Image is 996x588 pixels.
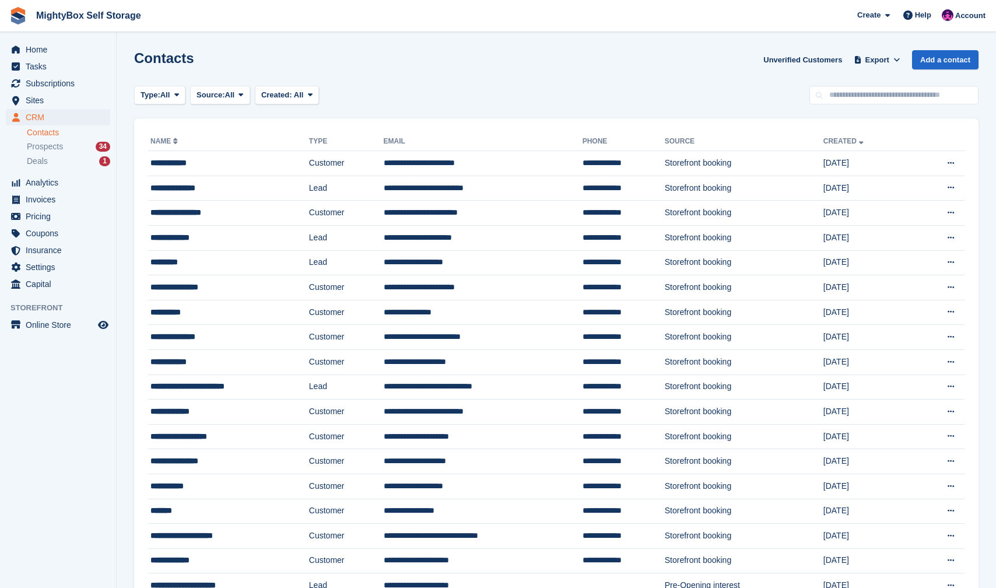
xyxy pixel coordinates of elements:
td: [DATE] [823,225,913,250]
span: All [160,89,170,101]
span: Account [955,10,986,22]
td: Storefront booking [665,499,823,524]
td: Customer [309,449,384,474]
a: Preview store [96,318,110,332]
td: [DATE] [823,424,913,449]
span: Subscriptions [26,75,96,92]
a: menu [6,41,110,58]
td: Storefront booking [665,449,823,474]
span: Source: [197,89,225,101]
td: [DATE] [823,474,913,499]
a: menu [6,75,110,92]
button: Export [851,50,903,69]
a: Created [823,137,866,145]
span: Pricing [26,208,96,225]
span: Online Store [26,317,96,333]
a: Contacts [27,127,110,138]
a: Prospects 34 [27,141,110,153]
th: Source [665,132,823,151]
button: Type: All [134,86,185,105]
td: [DATE] [823,300,913,325]
td: Lead [309,250,384,275]
td: [DATE] [823,201,913,226]
span: Invoices [26,191,96,208]
a: menu [6,259,110,275]
td: [DATE] [823,499,913,524]
a: MightyBox Self Storage [31,6,146,25]
h1: Contacts [134,50,194,66]
td: Customer [309,524,384,549]
th: Type [309,132,384,151]
a: menu [6,276,110,292]
td: [DATE] [823,374,913,400]
span: Coupons [26,225,96,242]
img: Richard Marsh [942,9,953,21]
td: Storefront booking [665,201,823,226]
td: Storefront booking [665,374,823,400]
td: Storefront booking [665,349,823,374]
td: Storefront booking [665,300,823,325]
td: Customer [309,499,384,524]
td: Storefront booking [665,325,823,350]
td: Customer [309,349,384,374]
a: Name [150,137,180,145]
td: Storefront booking [665,225,823,250]
span: Sites [26,92,96,108]
div: 34 [96,142,110,152]
span: Deals [27,156,48,167]
td: Lead [309,225,384,250]
td: Customer [309,151,384,176]
td: Customer [309,201,384,226]
span: All [225,89,235,101]
span: Prospects [27,141,63,152]
span: Capital [26,276,96,292]
td: Customer [309,400,384,425]
button: Created: All [255,86,319,105]
td: Storefront booking [665,275,823,300]
span: Insurance [26,242,96,258]
td: Storefront booking [665,474,823,499]
span: Home [26,41,96,58]
td: Lead [309,176,384,201]
a: menu [6,92,110,108]
a: menu [6,58,110,75]
td: Storefront booking [665,424,823,449]
td: [DATE] [823,275,913,300]
td: Lead [309,374,384,400]
td: [DATE] [823,449,913,474]
a: menu [6,174,110,191]
span: Storefront [10,302,116,314]
span: Help [915,9,931,21]
td: Storefront booking [665,151,823,176]
td: Customer [309,325,384,350]
a: menu [6,191,110,208]
td: Storefront booking [665,548,823,573]
th: Email [384,132,583,151]
td: [DATE] [823,400,913,425]
td: Customer [309,300,384,325]
a: menu [6,242,110,258]
div: 1 [99,156,110,166]
span: CRM [26,109,96,125]
span: Type: [141,89,160,101]
td: Customer [309,474,384,499]
td: Storefront booking [665,524,823,549]
span: Export [865,54,889,66]
th: Phone [583,132,665,151]
a: Add a contact [912,50,979,69]
span: Tasks [26,58,96,75]
a: Deals 1 [27,155,110,167]
span: Created: [261,90,292,99]
td: [DATE] [823,349,913,374]
span: All [294,90,304,99]
span: Settings [26,259,96,275]
td: [DATE] [823,250,913,275]
span: Create [857,9,881,21]
td: Storefront booking [665,400,823,425]
td: [DATE] [823,325,913,350]
a: Unverified Customers [759,50,847,69]
td: [DATE] [823,151,913,176]
a: menu [6,208,110,225]
td: Customer [309,548,384,573]
td: [DATE] [823,176,913,201]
